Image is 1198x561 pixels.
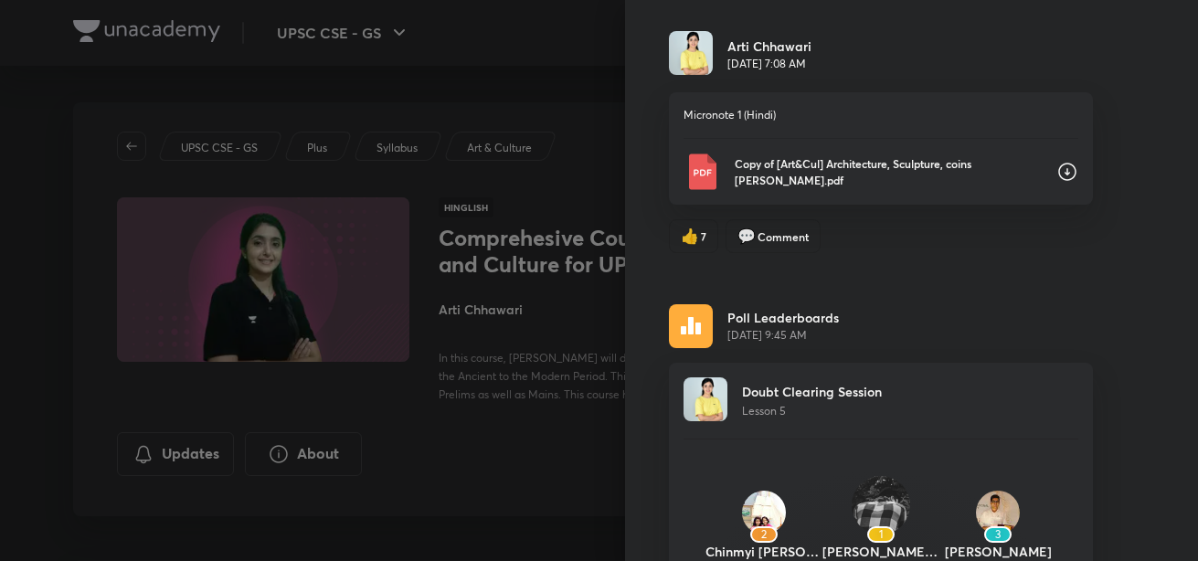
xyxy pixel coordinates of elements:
p: [DATE] 7:08 AM [727,56,811,72]
img: Avatar [742,491,786,535]
span: Comment [758,228,809,245]
p: [PERSON_NAME] [939,542,1056,561]
img: Avatar [852,476,910,535]
div: 1 [867,526,895,543]
span: 7 [701,228,706,245]
h6: Arti Chhawari [727,37,811,56]
div: 2 [750,526,778,543]
p: Copy of [Art&Cul] Architecture, Sculpture, coins [PERSON_NAME].pdf [735,155,1042,188]
span: comment [737,228,756,244]
span: [DATE] 9:45 AM [727,327,839,344]
p: Chinmyi [PERSON_NAME] [705,542,822,561]
p: Micronote 1 (Hindi) [684,107,1078,123]
img: Avatar [976,491,1020,535]
span: Lesson 5 [742,404,786,418]
img: Avatar [684,377,727,421]
p: Poll Leaderboards [727,308,839,327]
p: Doubt Clearing Session [742,382,882,401]
p: [PERSON_NAME] [PERSON_NAME] [822,542,939,561]
div: 3 [984,526,1012,543]
img: rescheduled [669,304,713,348]
img: Pdf [684,153,720,190]
img: Avatar [669,31,713,75]
span: like [681,228,699,244]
